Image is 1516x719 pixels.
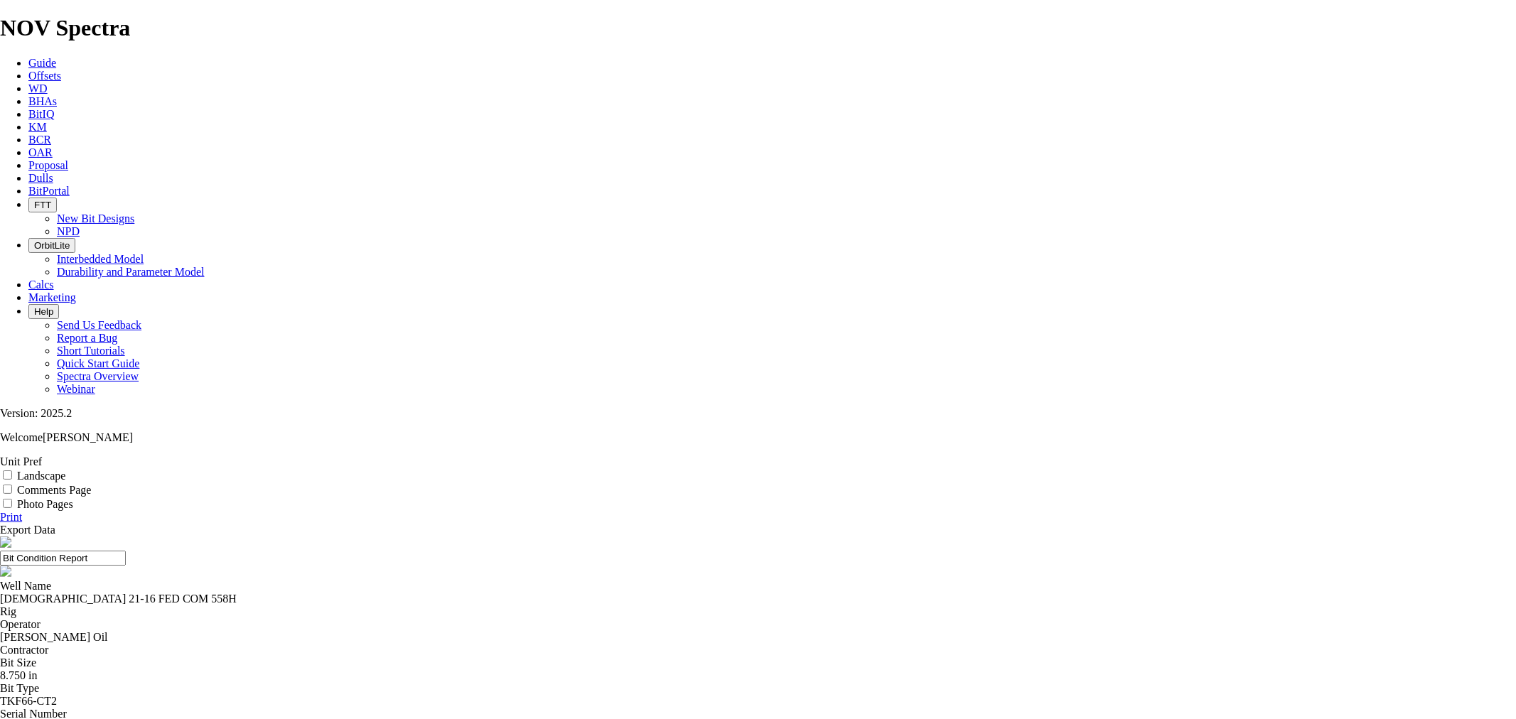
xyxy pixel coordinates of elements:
a: OAR [28,146,53,158]
a: WD [28,82,48,94]
label: Comments Page [17,484,91,496]
button: Help [28,304,59,319]
a: Quick Start Guide [57,357,139,369]
label: Landscape [17,470,65,482]
a: Calcs [28,279,54,291]
a: Durability and Parameter Model [57,266,205,278]
a: Offsets [28,70,61,82]
a: BCR [28,134,51,146]
span: Help [34,306,53,317]
a: New Bit Designs [57,212,134,225]
a: Guide [28,57,56,69]
a: Webinar [57,383,95,395]
button: FTT [28,198,57,212]
span: OrbitLite [34,240,70,251]
a: NPD [57,225,80,237]
a: Report a Bug [57,332,117,344]
span: FTT [34,200,51,210]
button: OrbitLite [28,238,75,253]
a: Short Tutorials [57,345,125,357]
a: Send Us Feedback [57,319,141,331]
a: BHAs [28,95,57,107]
a: BitPortal [28,185,70,197]
label: Photo Pages [17,498,73,510]
a: Dulls [28,172,53,184]
a: BitIQ [28,108,54,120]
a: Marketing [28,291,76,303]
a: Interbedded Model [57,253,144,265]
a: Proposal [28,159,68,171]
a: Spectra Overview [57,370,139,382]
span: [PERSON_NAME] [43,431,133,443]
a: KM [28,121,47,133]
